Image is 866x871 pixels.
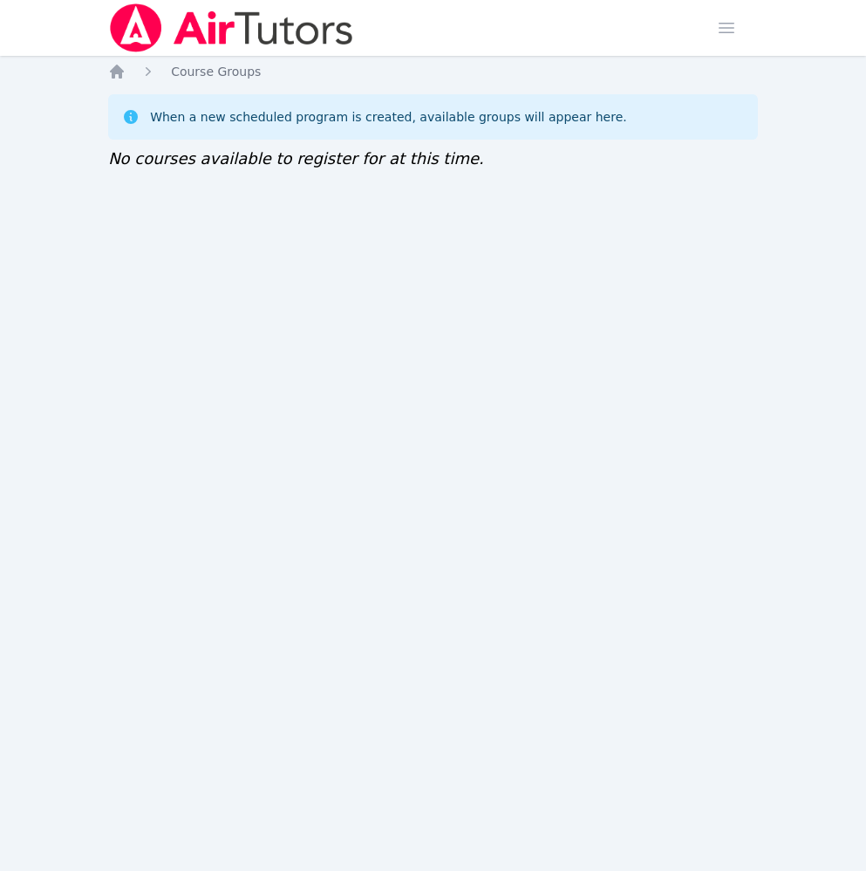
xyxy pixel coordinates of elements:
[108,3,355,52] img: Air Tutors
[150,108,627,126] div: When a new scheduled program is created, available groups will appear here.
[108,63,758,80] nav: Breadcrumb
[108,149,484,168] span: No courses available to register for at this time.
[171,65,261,79] span: Course Groups
[171,63,261,80] a: Course Groups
